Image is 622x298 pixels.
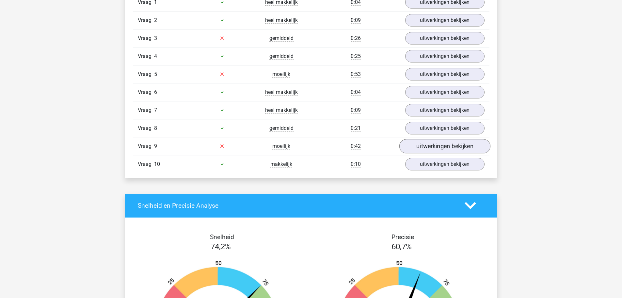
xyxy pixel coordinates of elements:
span: Vraag [138,16,154,24]
a: uitwerkingen bekijken [405,14,485,26]
span: gemiddeld [269,53,294,60]
span: 6 [154,89,157,95]
span: 5 [154,71,157,77]
span: Vraag [138,160,154,168]
span: 2 [154,17,157,23]
span: moeilijk [272,143,290,149]
span: gemiddeld [269,35,294,42]
a: uitwerkingen bekijken [405,104,485,116]
span: 0:10 [351,161,361,167]
span: heel makkelijk [265,89,298,96]
span: 0:25 [351,53,361,60]
span: Vraag [138,142,154,150]
span: heel makkelijk [265,17,298,24]
span: 60,7% [391,242,412,251]
span: 0:53 [351,71,361,78]
h4: Snelheid en Precisie Analyse [138,202,455,209]
a: uitwerkingen bekijken [405,86,485,98]
h4: Snelheid [138,233,306,241]
span: Vraag [138,70,154,78]
a: uitwerkingen bekijken [405,122,485,134]
a: uitwerkingen bekijken [405,68,485,80]
span: 9 [154,143,157,149]
a: uitwerkingen bekijken [405,32,485,44]
span: Vraag [138,52,154,60]
span: 0:09 [351,107,361,114]
span: Vraag [138,124,154,132]
span: 0:09 [351,17,361,24]
span: 8 [154,125,157,131]
span: 0:04 [351,89,361,96]
span: Vraag [138,34,154,42]
span: Vraag [138,88,154,96]
a: uitwerkingen bekijken [399,139,490,153]
span: 4 [154,53,157,59]
span: moeilijk [272,71,290,78]
span: 0:42 [351,143,361,149]
span: gemiddeld [269,125,294,131]
span: Vraag [138,106,154,114]
span: 10 [154,161,160,167]
span: heel makkelijk [265,107,298,114]
h4: Precisie [319,233,487,241]
span: 0:26 [351,35,361,42]
span: 0:21 [351,125,361,131]
span: 74,2% [211,242,231,251]
a: uitwerkingen bekijken [405,50,485,62]
span: 7 [154,107,157,113]
a: uitwerkingen bekijken [405,158,485,170]
span: 3 [154,35,157,41]
span: makkelijk [270,161,292,167]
